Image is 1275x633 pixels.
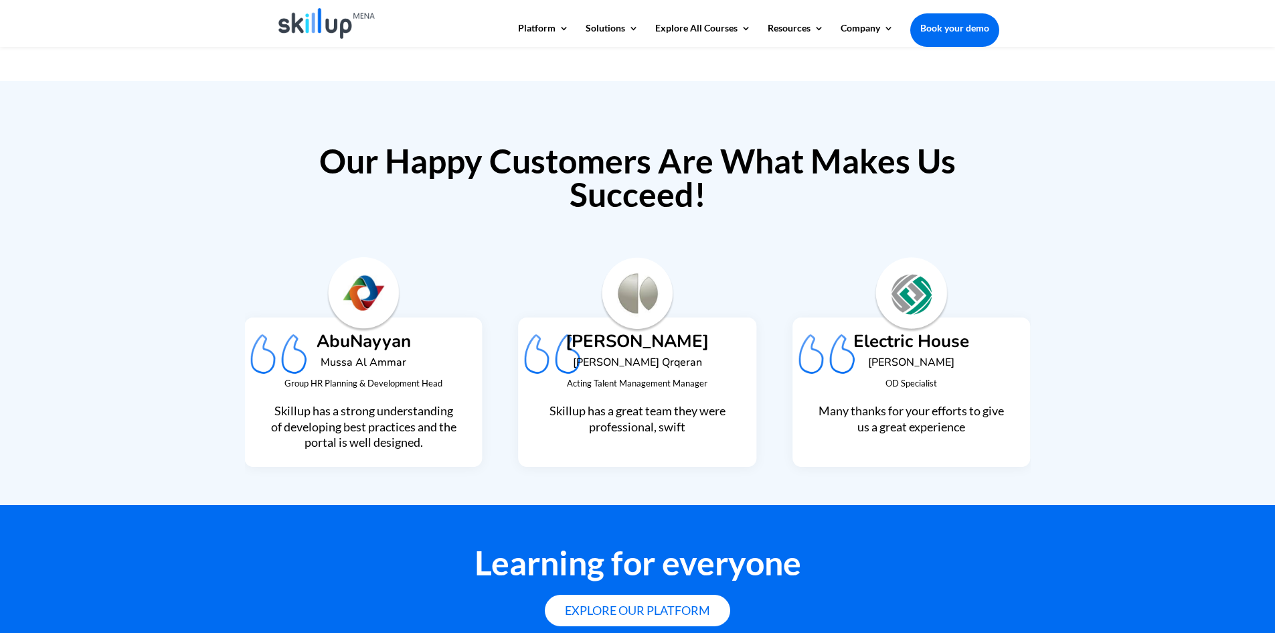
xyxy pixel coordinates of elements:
h4: Electric House [817,333,1005,357]
div: 4 / 9 [519,287,756,484]
span: OD Specialist [885,378,937,389]
iframe: Chat Widget [1052,488,1275,633]
a: Company [841,23,894,46]
h2: Our Happy Customers Are What Makes Us Succeed! [276,144,999,218]
a: Explore our platform [545,595,730,626]
h6: Mussa Al Ammar [269,357,457,374]
h4: AbuNayyan [269,333,457,357]
span: Acting Talent Management Manager [567,378,707,389]
span: Many thanks for your efforts to give us a great experience [819,403,1004,433]
div: 3 / 9 [244,287,482,484]
a: Explore All Courses [655,23,751,46]
span: Group HR Planning & Development Head [284,378,442,389]
a: Book your demo [910,13,999,43]
span: Skillup has a strong understanding of developing best practices and the portal is well designed. [271,403,456,449]
h6: [PERSON_NAME] [817,357,1005,374]
div: 5 / 9 [792,287,1030,484]
a: Solutions [586,23,639,46]
p: Skillup has a great team they were professional, swift [543,403,732,435]
a: Resources [768,23,824,46]
a: Platform [518,23,569,46]
h4: [PERSON_NAME] [543,333,732,357]
img: Skillup Mena [278,8,375,39]
h2: Learning for everyone [276,546,999,586]
h6: [PERSON_NAME] Qrqeran [543,357,732,374]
